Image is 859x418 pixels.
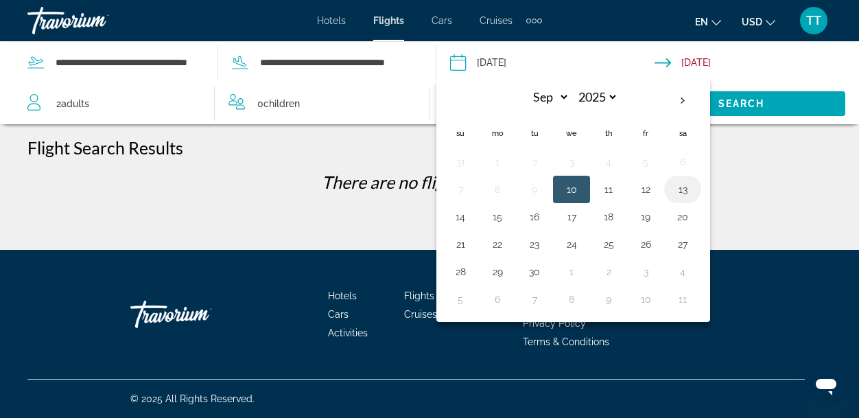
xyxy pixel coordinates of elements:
button: Day 30 [523,262,545,281]
a: Privacy Policy [523,318,586,329]
button: Day 6 [486,290,508,309]
button: Day 17 [561,207,583,227]
button: Search [637,91,845,116]
button: Change language [695,12,721,32]
button: Day 2 [523,152,545,172]
button: Day 11 [598,180,620,199]
select: Select year [574,85,618,109]
button: Day 4 [672,262,694,281]
button: Day 2 [598,262,620,281]
button: Day 24 [561,235,583,254]
a: Cars [328,309,349,320]
button: Day 1 [561,262,583,281]
button: Day 27 [672,235,694,254]
button: Day 8 [486,180,508,199]
button: Day 19 [635,207,657,227]
button: Day 13 [672,180,694,199]
a: Cruises [404,309,437,320]
span: TT [806,14,821,27]
button: Day 10 [561,180,583,199]
button: Day 10 [635,290,657,309]
button: Day 3 [635,262,657,281]
button: Depart date: Apr 11, 2024 [450,42,655,83]
button: Day 11 [672,290,694,309]
p: There are no flights available [27,172,832,192]
span: © 2025 All Rights Reserved. [130,393,255,404]
a: Cruises [480,15,513,26]
button: Day 20 [672,207,694,227]
a: Activities [328,327,368,338]
a: Hotels [328,290,357,301]
button: Day 12 [635,180,657,199]
a: Travorium [27,3,165,38]
iframe: Button to launch messaging window [804,363,848,407]
h1: Flight Search Results [27,137,183,158]
span: Children [263,98,300,109]
a: Flights [404,290,434,301]
button: Day 22 [486,235,508,254]
button: Return date: Apr 14, 2024 [655,42,859,83]
button: Next month [664,85,701,117]
a: Hotels [317,15,346,26]
button: Day 8 [561,290,583,309]
span: 2 [56,94,89,113]
button: Day 29 [486,262,508,281]
button: Day 28 [449,262,471,281]
button: Day 14 [449,207,471,227]
a: Terms & Conditions [523,336,609,347]
select: Select month [525,85,569,109]
button: Change currency [742,12,775,32]
button: Day 3 [561,152,583,172]
span: USD [742,16,762,27]
button: Day 5 [449,290,471,309]
button: Day 15 [486,207,508,227]
button: Day 6 [672,152,694,172]
button: Day 5 [635,152,657,172]
button: Day 25 [598,235,620,254]
button: Day 16 [523,207,545,227]
a: Cars [432,15,452,26]
button: Day 9 [523,180,545,199]
button: Travelers: 2 adults, 0 children [14,83,429,124]
span: Adults [61,98,89,109]
button: User Menu [796,6,832,35]
button: Day 21 [449,235,471,254]
button: Day 4 [598,152,620,172]
button: Day 26 [635,235,657,254]
a: Travorium [130,294,268,335]
button: Day 7 [523,290,545,309]
button: Day 31 [449,152,471,172]
button: Day 7 [449,180,471,199]
span: 0 [257,94,300,113]
button: Day 9 [598,290,620,309]
span: en [695,16,708,27]
button: Day 23 [523,235,545,254]
button: Day 1 [486,152,508,172]
button: Extra navigation items [526,10,542,32]
span: Search [718,98,765,109]
button: Day 18 [598,207,620,227]
a: Flights [373,15,404,26]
